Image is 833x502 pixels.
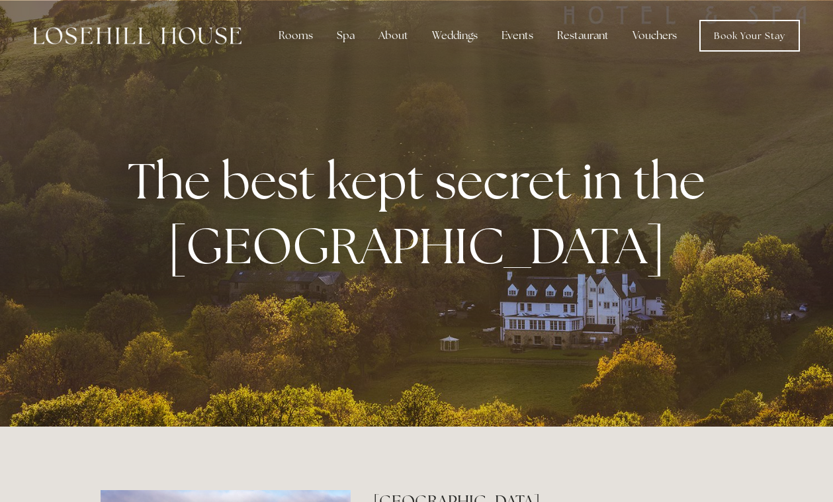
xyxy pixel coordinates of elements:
div: Weddings [421,22,488,49]
div: About [368,22,419,49]
div: Rooms [268,22,324,49]
a: Book Your Stay [699,20,800,52]
div: Spa [326,22,365,49]
div: Restaurant [547,22,619,49]
img: Losehill House [33,27,241,44]
strong: The best kept secret in the [GEOGRAPHIC_DATA] [128,148,716,278]
div: Events [491,22,544,49]
a: Vouchers [622,22,687,49]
